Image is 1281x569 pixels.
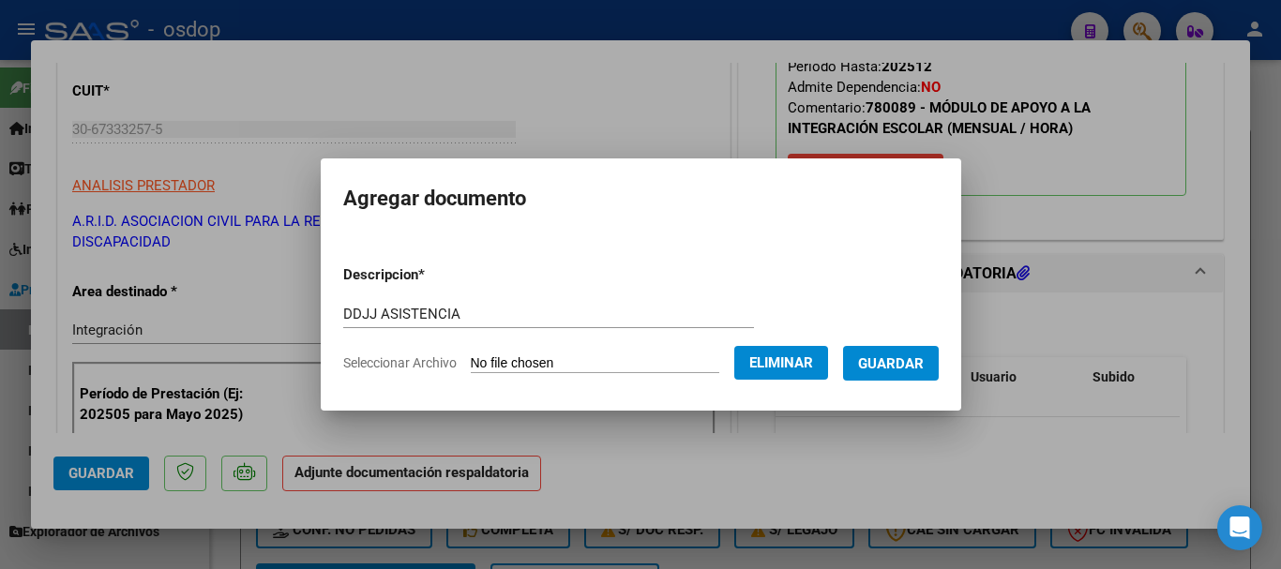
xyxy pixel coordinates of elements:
span: Guardar [858,355,924,372]
button: Eliminar [734,346,828,380]
span: Eliminar [749,354,813,371]
h2: Agregar documento [343,181,939,217]
div: Open Intercom Messenger [1217,505,1262,550]
span: Seleccionar Archivo [343,355,457,370]
button: Guardar [843,346,939,381]
p: Descripcion [343,264,522,286]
